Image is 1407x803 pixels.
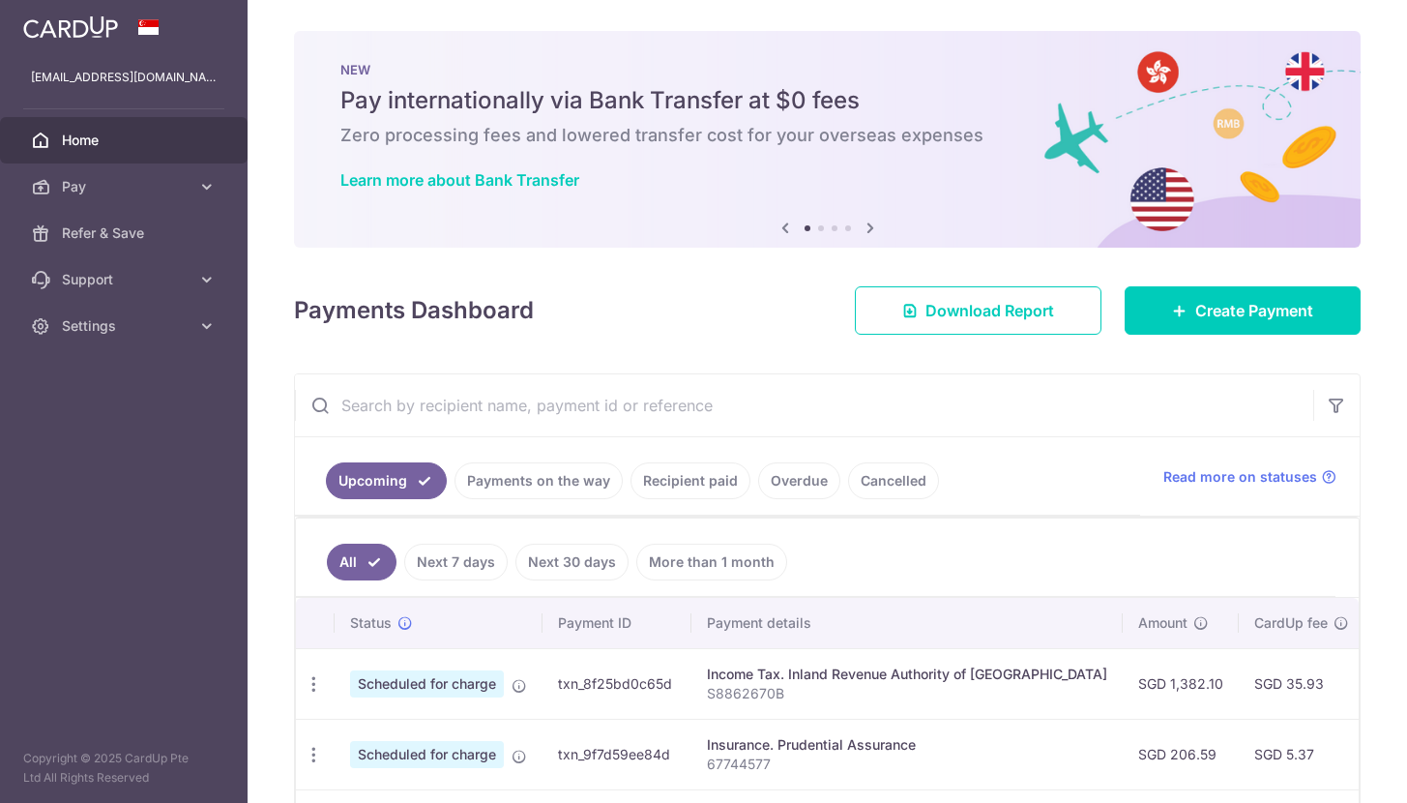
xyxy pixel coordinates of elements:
th: Payment ID [542,598,691,648]
span: CardUp fee [1254,613,1328,633]
img: Bank transfer banner [294,31,1361,248]
a: Next 30 days [515,544,629,580]
h6: Zero processing fees and lowered transfer cost for your overseas expenses [340,124,1314,147]
a: Create Payment [1125,286,1361,335]
a: More than 1 month [636,544,787,580]
span: Scheduled for charge [350,670,504,698]
td: txn_9f7d59ee84d [542,719,691,789]
a: Learn more about Bank Transfer [340,170,579,190]
td: SGD 206.59 [1123,719,1239,789]
td: SGD 35.93 [1239,648,1364,719]
p: 67744577 [707,755,1107,774]
a: Overdue [758,462,840,499]
a: Recipient paid [630,462,750,499]
input: Search by recipient name, payment id or reference [295,374,1313,436]
p: NEW [340,62,1314,77]
td: SGD 1,382.10 [1123,648,1239,719]
div: Income Tax. Inland Revenue Authority of [GEOGRAPHIC_DATA] [707,665,1107,684]
span: Support [62,270,190,289]
span: Pay [62,177,190,196]
a: Download Report [855,286,1101,335]
a: Payments on the way [454,462,623,499]
span: Create Payment [1195,299,1313,322]
img: CardUp [23,15,118,39]
span: Home [62,131,190,150]
a: Upcoming [326,462,447,499]
td: txn_8f25bd0c65d [542,648,691,719]
a: Next 7 days [404,544,508,580]
a: All [327,544,396,580]
span: Read more on statuses [1163,467,1317,487]
td: SGD 5.37 [1239,719,1364,789]
th: Payment details [691,598,1123,648]
a: Cancelled [848,462,939,499]
div: Insurance. Prudential Assurance [707,735,1107,755]
h4: Payments Dashboard [294,293,534,328]
h5: Pay internationally via Bank Transfer at $0 fees [340,85,1314,116]
span: Refer & Save [62,223,190,243]
span: Amount [1138,613,1187,633]
span: Scheduled for charge [350,741,504,768]
span: Settings [62,316,190,336]
p: [EMAIL_ADDRESS][DOMAIN_NAME] [31,68,217,87]
span: Download Report [925,299,1054,322]
a: Read more on statuses [1163,467,1336,487]
p: S8862670B [707,684,1107,703]
span: Status [350,613,392,633]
